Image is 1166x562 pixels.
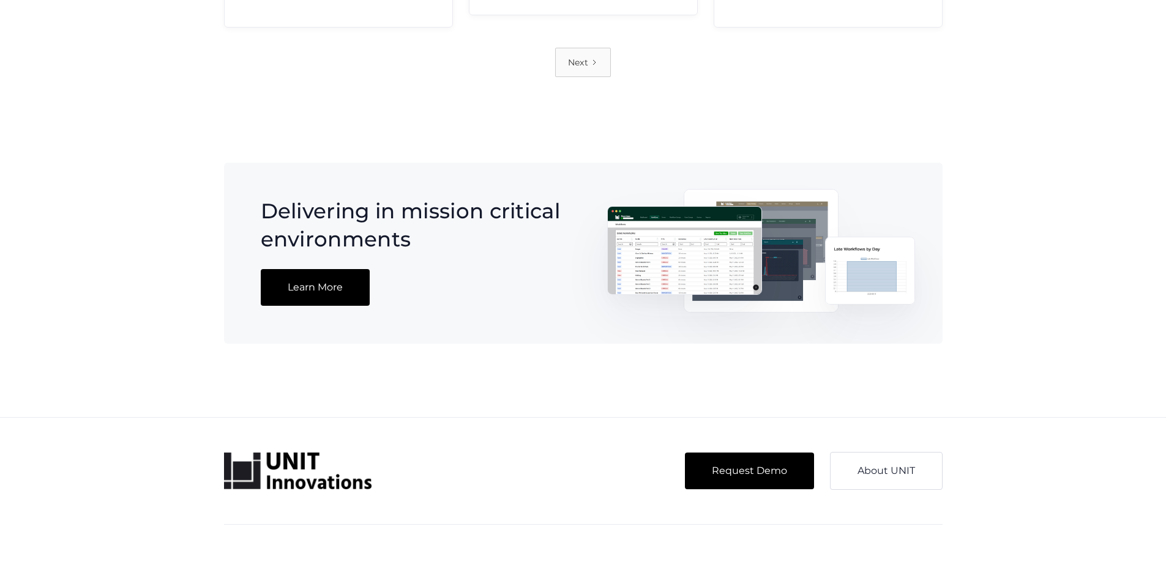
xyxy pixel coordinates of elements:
div: Next [568,54,588,71]
a: Request Demo [685,453,814,489]
a: About UNIT [830,452,943,490]
a: Learn More [261,269,370,306]
h2: Delivering in mission critical environments [261,197,570,253]
div: List [224,48,943,77]
iframe: Chat Widget [1105,503,1166,562]
a: Next Page [555,48,611,77]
